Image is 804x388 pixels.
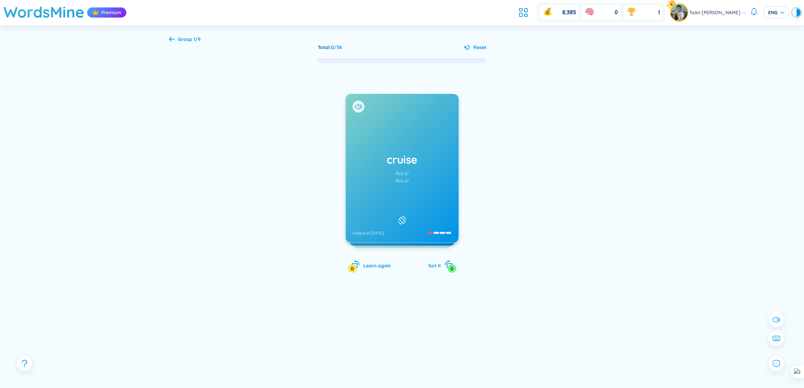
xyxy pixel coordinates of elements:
div: Added at [DATE] [353,231,384,236]
button: question [17,356,32,371]
a: avatarpro [671,4,689,21]
span: 0 / 56 [331,44,342,50]
span: question [20,359,29,368]
span: rotate-right [444,260,453,268]
span: 1 [658,9,660,16]
div: /kruːz/ [395,177,409,185]
div: /kruːz/ [395,170,409,177]
div: 0 [448,264,456,273]
div: 0 [348,264,357,273]
span: Group [178,36,201,42]
span: Total : [318,44,331,50]
a: Group 1/9 [169,37,201,43]
h1: cruise [353,152,452,167]
button: Reset [464,44,487,51]
span: ENG [768,9,784,16]
span: 0 [615,9,618,16]
span: Toàn [PERSON_NAME] [689,9,741,16]
b: 1/9 [193,36,201,42]
span: 8,385 [562,9,576,16]
div: Premium [87,7,126,18]
span: rotate-left [352,260,360,268]
span: Learn again [363,263,391,269]
img: crown icon [92,9,99,16]
img: avatar [671,4,688,21]
span: Got it [428,263,441,269]
span: Reset [473,44,487,51]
